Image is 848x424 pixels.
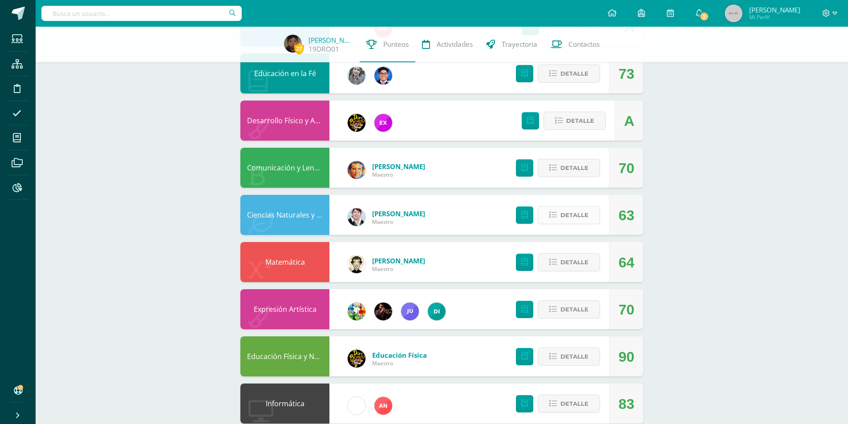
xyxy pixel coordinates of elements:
a: [PERSON_NAME] [372,162,425,171]
a: [PERSON_NAME] [372,256,425,265]
a: Punteos [360,27,415,62]
a: Contactos [544,27,606,62]
a: Educación en la Fé [254,69,316,78]
span: Mi Perfil [749,13,800,21]
span: 27 [294,43,304,54]
button: Detalle [544,112,606,130]
a: Educación Física y Natación [247,351,339,361]
button: Detalle [538,347,600,366]
button: Detalle [538,159,600,177]
a: Matemática [265,257,305,267]
img: 32f0f559d2048d26185c38f469024b7f.png [428,303,446,320]
div: A [624,101,634,141]
img: e9f0f1ff7e372504f76e2b865aaa526c.png [284,35,302,52]
span: Detalle [560,348,588,365]
div: 70 [618,148,634,188]
div: Matemática [240,242,329,282]
span: Detalle [560,301,588,318]
img: 038ac9c5e6207f3bea702a86cda391b3.png [374,67,392,85]
img: 49d5a75e1ce6d2edc12003b83b1ef316.png [348,161,365,179]
img: 159e24a6ecedfdf8f489544946a573f0.png [348,303,365,320]
img: ce84f7dabd80ed5f5aa83b4480291ac6.png [374,114,392,132]
img: 1cada5f849fe5bdc664534ba8dc5ae20.png [401,303,419,320]
img: 45x45 [725,4,743,22]
div: 64 [618,242,634,283]
div: Comunicación y Lenguaje L.1 [240,148,329,188]
span: Detalle [566,113,594,129]
div: Informática [240,384,329,424]
span: Maestro [372,218,425,226]
a: [PERSON_NAME] [308,36,353,44]
span: Maestro [372,359,427,367]
img: e45b719d0b6241295567ff881d2518a9.png [374,303,392,320]
div: 73 [618,54,634,94]
span: 2 [699,12,709,21]
div: 70 [618,290,634,330]
span: Actividades [437,40,473,49]
button: Detalle [538,395,600,413]
div: Ciencias Naturales y Tecnología [240,195,329,235]
span: Trayectoria [502,40,537,49]
span: Detalle [560,207,588,223]
img: cae4b36d6049cd6b8500bd0f72497672.png [348,397,365,415]
div: Educación en la Fé [240,53,329,93]
a: Desarrollo Físico y Artístico [247,116,338,125]
button: Detalle [538,206,600,224]
button: Detalle [538,65,600,83]
button: Detalle [538,300,600,319]
a: Expresión Artística [254,304,316,314]
a: Informática [266,399,304,408]
span: Detalle [560,396,588,412]
span: Maestro [372,171,425,178]
a: [PERSON_NAME] [372,209,425,218]
img: 17d5d95429b14b8bb66d77129096e0a8.png [348,208,365,226]
a: Educación Física [372,351,427,359]
span: Contactos [568,40,600,49]
div: 83 [618,384,634,424]
img: 21dcd0747afb1b787494880446b9b401.png [348,114,365,132]
img: cba4c69ace659ae4cf02a5761d9a2473.png [348,67,365,85]
span: Detalle [560,254,588,271]
div: 63 [618,195,634,235]
img: 35a1f8cfe552b0525d1a6bbd90ff6c8c.png [374,397,392,415]
a: Actividades [415,27,479,62]
img: eda3c0d1caa5ac1a520cf0290d7c6ae4.png [348,350,365,367]
span: Detalle [560,160,588,176]
a: Comunicación y Lenguaje L.1 [247,163,344,173]
button: Detalle [538,253,600,271]
input: Busca un usuario... [41,6,242,21]
span: [PERSON_NAME] [749,5,800,14]
div: Expresión Artística [240,289,329,329]
div: Desarrollo Físico y Artístico [240,101,329,141]
div: Educación Física y Natación [240,336,329,376]
img: 4bd1cb2f26ef773666a99eb75019340a.png [348,255,365,273]
a: Trayectoria [479,27,544,62]
div: 90 [618,337,634,377]
a: Ciencias Naturales y Tecnología [247,210,353,220]
span: Detalle [560,65,588,82]
a: 19DRO01 [308,44,339,54]
span: Maestro [372,265,425,273]
span: Punteos [383,40,409,49]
